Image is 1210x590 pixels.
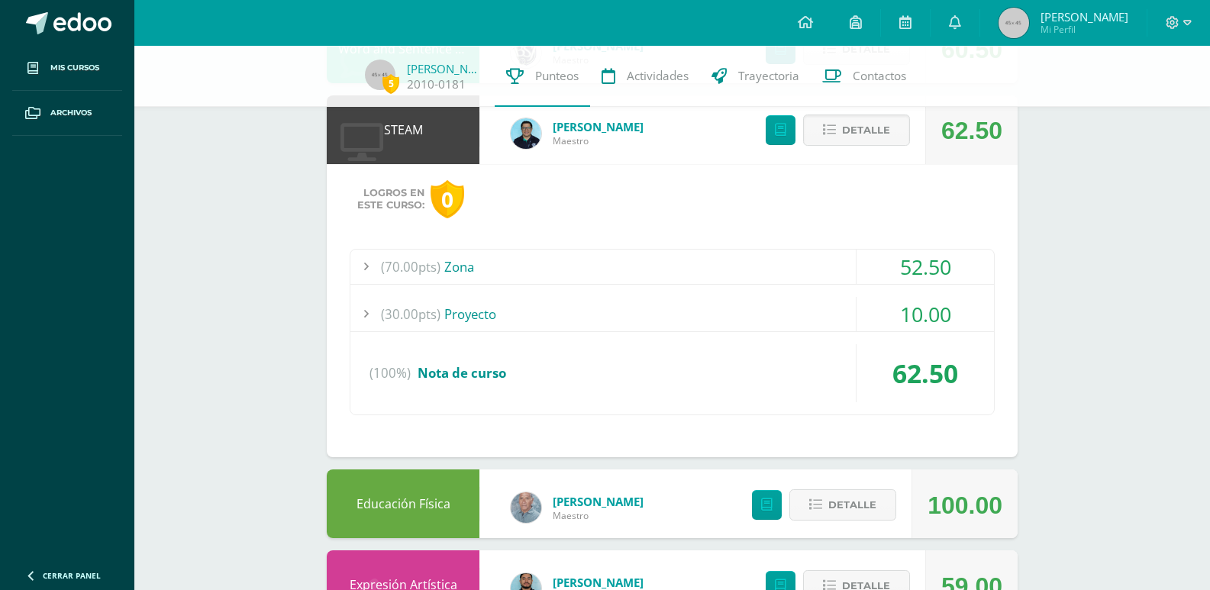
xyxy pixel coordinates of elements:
[327,95,479,164] div: STEAM
[857,297,994,331] div: 10.00
[828,491,876,519] span: Detalle
[511,492,541,523] img: 4256d6e89954888fb00e40decb141709.png
[1041,23,1128,36] span: Mi Perfil
[407,76,466,92] a: 2010-0181
[627,68,689,84] span: Actividades
[495,46,590,107] a: Punteos
[350,297,994,331] div: Proyecto
[12,91,122,136] a: Archivos
[789,489,896,521] button: Detalle
[857,344,994,402] div: 62.50
[327,469,479,538] div: Educación Física
[43,570,101,581] span: Cerrar panel
[700,46,811,107] a: Trayectoria
[1041,9,1128,24] span: [PERSON_NAME]
[857,250,994,284] div: 52.50
[553,509,644,522] span: Maestro
[553,134,644,147] span: Maestro
[381,297,440,331] span: (30.00pts)
[553,575,644,590] a: [PERSON_NAME]
[350,250,994,284] div: Zona
[941,96,1002,165] div: 62.50
[50,107,92,119] span: Archivos
[369,344,411,402] span: (100%)
[999,8,1029,38] img: 45x45
[811,46,918,107] a: Contactos
[382,74,399,93] span: 5
[12,46,122,91] a: Mis cursos
[553,119,644,134] a: [PERSON_NAME]
[535,68,579,84] span: Punteos
[853,68,906,84] span: Contactos
[357,187,424,211] span: Logros en este curso:
[407,61,483,76] a: [PERSON_NAME]
[511,118,541,149] img: fa03fa54efefe9aebc5e29dfc8df658e.png
[418,364,506,382] span: Nota de curso
[738,68,799,84] span: Trayectoria
[50,62,99,74] span: Mis cursos
[928,471,1002,540] div: 100.00
[553,494,644,509] a: [PERSON_NAME]
[803,114,910,146] button: Detalle
[431,180,464,219] div: 0
[590,46,700,107] a: Actividades
[381,250,440,284] span: (70.00pts)
[365,60,395,90] img: 45x45
[842,116,890,144] span: Detalle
